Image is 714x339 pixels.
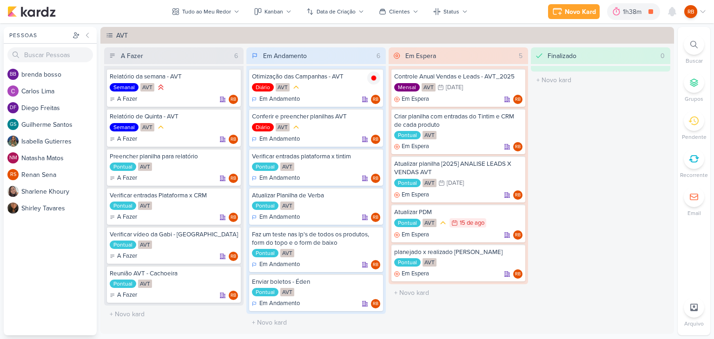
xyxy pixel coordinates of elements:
[678,34,710,65] li: Ctrl + F
[7,47,93,62] input: Buscar Pessoas
[373,263,378,267] p: RB
[110,202,136,210] div: Pontual
[138,163,152,171] div: AVT
[252,260,300,269] div: Em Andamento
[229,213,238,222] div: Responsável: Rogerio Bispo
[7,119,19,130] div: Guilherme Santos
[252,288,278,296] div: Pontual
[373,51,384,61] div: 6
[117,291,137,300] p: A Fazer
[21,137,97,146] div: I s a b e l l a G u t i e r r e s
[229,213,238,222] div: Rogerio Bispo
[7,169,19,180] div: Renan Sena
[252,72,380,81] div: Otimização das Campanhas - AVT
[229,135,238,144] div: Rogerio Bispo
[515,233,521,238] p: RB
[513,230,522,240] div: Rogerio Bispo
[110,230,238,239] div: Verificar vídeo da Gabi - Cachoeira
[291,83,301,92] div: Prioridade Média
[21,203,97,213] div: S h i r l e y T a v a r e s
[259,135,300,144] p: Em Andamento
[686,57,703,65] p: Buscar
[252,213,300,222] div: Em Andamento
[371,213,380,222] div: Rogerio Bispo
[229,95,238,104] div: Rogerio Bispo
[231,176,236,181] p: RB
[623,7,644,17] div: 1h38m
[371,299,380,308] div: Rogerio Bispo
[106,307,242,321] input: + Novo kard
[110,72,238,81] div: Relatório da semana - AVT
[229,291,238,300] div: Rogerio Bispo
[110,174,137,183] div: A Fazer
[7,202,19,214] img: Shirley Tavares
[110,252,137,261] div: A Fazer
[460,220,484,226] div: 15 de ago
[259,299,300,308] p: Em Andamento
[116,31,671,40] div: AVT
[513,269,522,279] div: Responsável: Rogerio Bispo
[373,215,378,220] p: RB
[515,193,521,198] p: RB
[231,215,236,220] p: RB
[7,31,71,39] div: Pessoas
[394,230,429,240] div: Em Espera
[229,252,238,261] div: Rogerio Bispo
[371,174,380,183] div: Rogerio Bispo
[280,163,294,171] div: AVT
[291,123,301,132] div: Prioridade Média
[405,51,436,61] div: Em Espera
[231,293,236,298] p: RB
[548,4,600,19] button: Novo Kard
[682,133,707,141] p: Pendente
[513,190,522,200] div: Rogerio Bispo
[252,83,274,91] div: Diário
[688,209,701,217] p: Email
[394,269,429,279] div: Em Espera
[21,70,97,79] div: b r e n d a b o s s o
[680,171,708,179] p: Recorrente
[390,286,526,300] input: + Novo kard
[515,145,521,150] p: RB
[367,72,380,85] img: tracking
[394,95,429,104] div: Em Espera
[156,123,165,132] div: Prioridade Média
[110,112,238,121] div: Relatório de Quinta - AVT
[394,190,429,200] div: Em Espera
[21,187,97,196] div: S h a r l e n e K h o u r y
[394,258,421,267] div: Pontual
[117,252,137,261] p: A Fazer
[229,174,238,183] div: Responsável: Rogerio Bispo
[515,98,521,102] p: RB
[513,142,522,151] div: Responsável: Rogerio Bispo
[276,83,290,91] div: AVT
[513,142,522,151] div: Rogerio Bispo
[7,102,19,113] div: Diego Freitas
[402,142,429,151] p: Em Espera
[138,280,152,288] div: AVT
[110,135,137,144] div: A Fazer
[548,51,576,61] div: Finalizado
[513,190,522,200] div: Responsável: Rogerio Bispo
[10,122,16,127] p: GS
[9,156,17,161] p: NM
[513,95,522,104] div: Rogerio Bispo
[252,299,300,308] div: Em Andamento
[229,135,238,144] div: Responsável: Rogerio Bispo
[373,137,378,142] p: RB
[21,120,97,130] div: G u i l h e r m e S a n t o s
[138,241,152,249] div: AVT
[533,73,668,87] input: + Novo kard
[371,174,380,183] div: Responsável: Rogerio Bispo
[252,152,380,161] div: Verificar entradas plataforma x tintim
[263,51,307,61] div: Em Andamento
[252,135,300,144] div: Em Andamento
[402,230,429,240] p: Em Espera
[138,202,152,210] div: AVT
[110,291,137,300] div: A Fazer
[7,186,19,197] img: Sharlene Khoury
[121,51,143,61] div: A Fazer
[110,269,238,278] div: Reunião AVT - Cachoeira
[438,218,448,228] div: Prioridade Média
[371,95,380,104] div: Rogerio Bispo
